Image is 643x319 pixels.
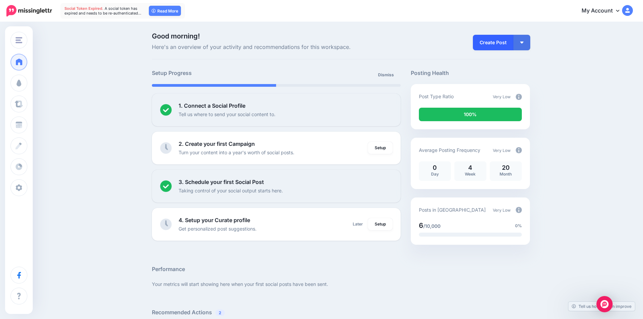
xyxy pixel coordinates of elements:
span: Social Token Expired. [64,6,104,11]
span: 0% [515,222,522,229]
p: 0 [422,165,448,171]
p: Turn your content into a year's worth of social posts. [179,149,294,156]
p: Tell us where to send your social content to. [179,110,275,118]
div: 100% of your posts in the last 30 days were manually created (i.e. were not from Drip Campaigns o... [419,108,522,121]
span: A social token has expired and needs to be re-authenticated… [64,6,141,16]
a: Tell us how we can improve [568,302,635,311]
b: 4. Setup your Curate profile [179,217,250,223]
img: arrow-down-white.png [520,42,524,44]
a: Setup [368,142,393,154]
h5: Recommended Actions [152,308,530,317]
a: Create Post [473,35,513,50]
a: Setup [368,218,393,230]
img: checked-circle.png [160,104,172,116]
span: Very Low [493,208,511,213]
p: Average Posting Frequency [419,146,480,154]
a: Dismiss [374,69,398,81]
span: Very Low [493,94,511,99]
b: 1. Connect a Social Profile [179,102,245,109]
img: checked-circle.png [160,180,172,192]
span: 6 [419,221,423,230]
h5: Performance [152,265,530,273]
span: Very Low [493,148,511,153]
img: menu.png [16,37,22,43]
img: info-circle-grey.png [516,147,522,153]
img: Missinglettr [6,5,52,17]
p: Get personalized post suggestions. [179,225,257,233]
span: Day [431,171,439,177]
p: 4 [458,165,483,171]
h5: Setup Progress [152,69,276,77]
span: Month [500,171,512,177]
span: Good morning! [152,32,200,40]
span: Week [465,171,476,177]
p: Your metrics will start showing here when your first social posts have been sent. [152,280,530,288]
img: clock-grey.png [160,218,172,230]
span: /10,000 [423,223,440,229]
img: clock-grey.png [160,142,172,154]
div: Open Intercom Messenger [596,296,613,312]
span: 2 [215,310,225,316]
a: Later [349,218,367,230]
p: Posts in [GEOGRAPHIC_DATA] [419,206,486,214]
p: Taking control of your social output starts here. [179,187,283,194]
b: 3. Schedule your first Social Post [179,179,264,185]
p: Post Type Ratio [419,92,454,100]
a: My Account [575,3,633,19]
img: info-circle-grey.png [516,207,522,213]
p: 20 [493,165,518,171]
b: 2. Create your first Campaign [179,140,255,147]
h5: Posting Health [411,69,530,77]
img: info-circle-grey.png [516,94,522,100]
span: Here's an overview of your activity and recommendations for this workspace. [152,43,401,52]
a: Read More [149,6,181,16]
